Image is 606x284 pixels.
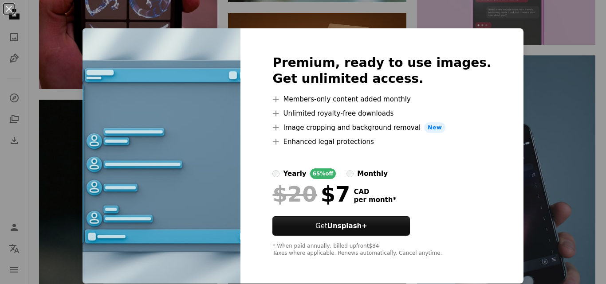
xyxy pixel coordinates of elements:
[327,222,367,230] strong: Unsplash+
[310,168,336,179] div: 65% off
[346,170,354,177] input: monthly
[354,188,396,196] span: CAD
[357,168,388,179] div: monthly
[272,55,491,87] h2: Premium, ready to use images. Get unlimited access.
[354,196,396,204] span: per month *
[272,183,317,206] span: $20
[83,28,240,284] img: premium_photo-1720503242835-b537741c9736
[272,136,491,147] li: Enhanced legal protections
[272,108,491,119] li: Unlimited royalty-free downloads
[272,94,491,105] li: Members-only content added monthly
[272,243,491,257] div: * When paid annually, billed upfront $84 Taxes where applicable. Renews automatically. Cancel any...
[283,168,306,179] div: yearly
[272,183,350,206] div: $7
[424,122,445,133] span: New
[272,122,491,133] li: Image cropping and background removal
[272,216,410,236] button: GetUnsplash+
[272,170,279,177] input: yearly65%off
